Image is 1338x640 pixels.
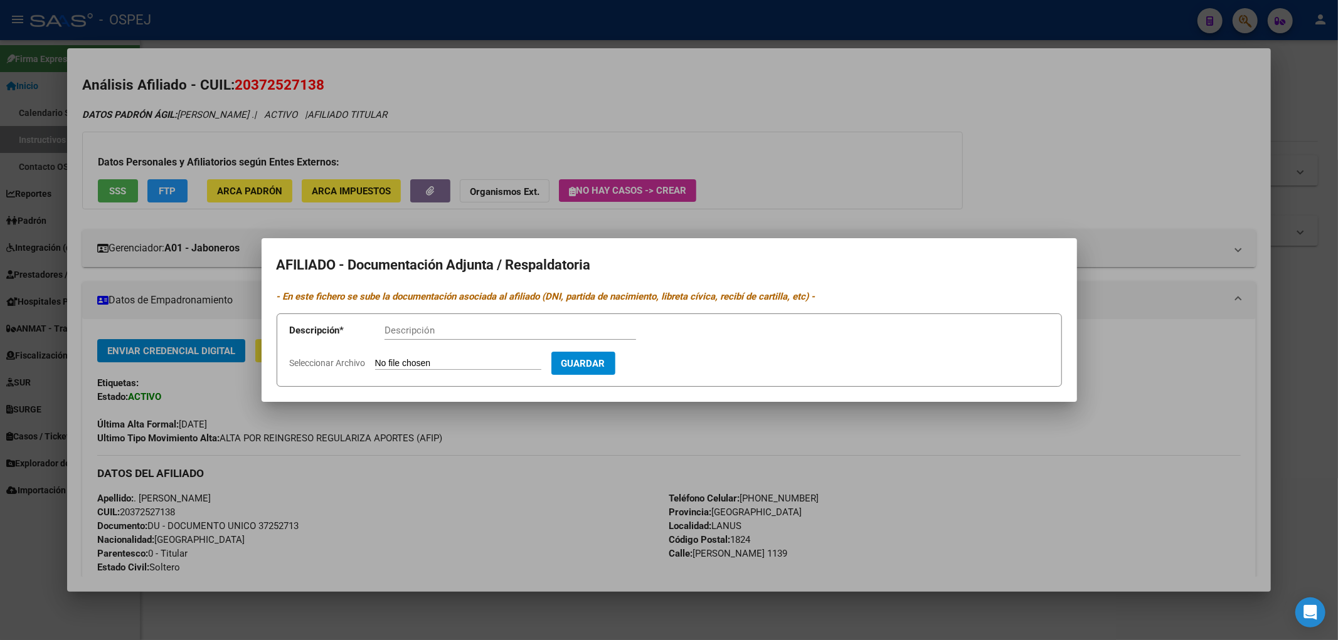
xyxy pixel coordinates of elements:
[290,358,366,368] span: Seleccionar Archivo
[1295,597,1325,627] div: Open Intercom Messenger
[290,323,385,338] p: Descripción
[277,253,1062,277] h2: AFILIADO - Documentación Adjunta / Respaldatoria
[561,358,605,369] span: Guardar
[277,291,815,302] i: - En este fichero se sube la documentación asociada al afiliado (DNI, partida de nacimiento, libr...
[551,352,615,375] button: Guardar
